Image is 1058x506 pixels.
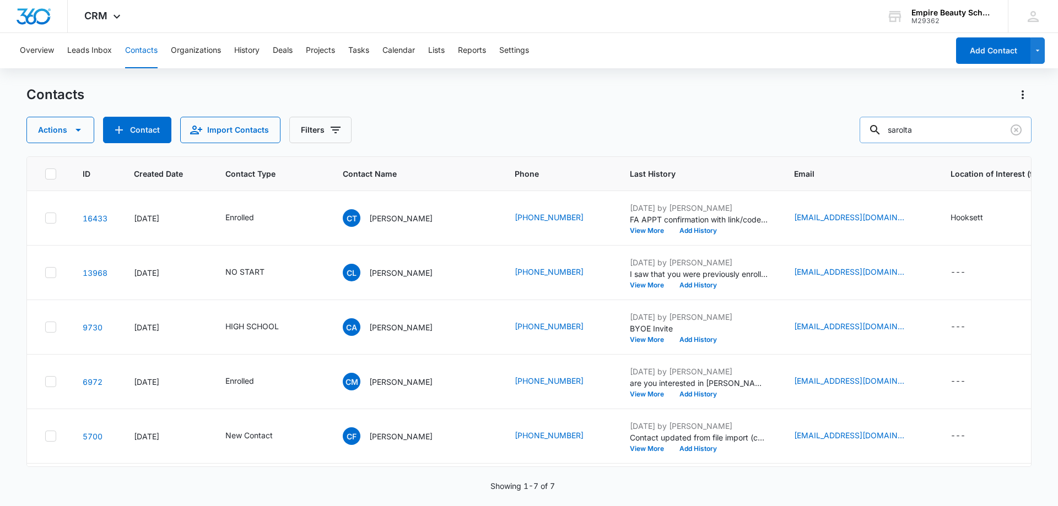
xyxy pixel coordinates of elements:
button: Clear [1007,121,1025,139]
div: [DATE] [134,322,199,333]
button: Add History [672,282,725,289]
p: [DATE] by [PERSON_NAME] [630,420,768,432]
button: Tasks [348,33,369,68]
p: [DATE] by [PERSON_NAME] [630,366,768,377]
div: [DATE] [134,431,199,442]
button: View More [630,391,672,398]
p: Showing 1-7 of 7 [490,480,555,492]
div: Contact Type - Enrolled - Select to Edit Field [225,211,274,225]
p: are you interested in [PERSON_NAME] X? [630,377,768,389]
p: [DATE] by [PERSON_NAME] [630,202,768,214]
button: Settings [499,33,529,68]
a: [PHONE_NUMBER] [515,375,584,387]
input: Search Contacts [860,117,1032,143]
span: CRM [84,10,107,21]
div: --- [951,320,965,334]
button: View More [630,336,672,343]
div: Phone - (603) 818-6024 - Select to Edit Field [515,375,603,388]
a: Navigate to contact details page for Celeste Leahy [83,268,107,278]
div: Contact Type - New Contact - Select to Edit Field [225,429,293,443]
div: NO START [225,266,264,278]
div: Contact Type - HIGH SCHOOL - Select to Edit Field [225,320,299,334]
button: Deals [273,33,293,68]
button: Actions [26,117,94,143]
button: View More [630,282,672,289]
button: Calendar [382,33,415,68]
div: --- [951,375,965,388]
div: Email - cforeman0010@kctcs.edu - Select to Edit Field [794,429,924,443]
div: Phone - (270) 200-3143 - Select to Edit Field [515,429,603,443]
button: Add History [672,336,725,343]
div: [DATE] [134,376,199,388]
span: Phone [515,168,587,179]
button: View More [630,227,672,234]
div: Email - leahyceleste@gmail.com - Select to Edit Field [794,266,924,279]
button: Actions [1014,86,1032,104]
div: --- [951,266,965,279]
div: New Contact [225,429,273,441]
h1: Contacts [26,86,84,103]
a: [EMAIL_ADDRESS][DOMAIN_NAME] [794,211,904,223]
span: Last History [630,168,752,179]
p: BYOE Invite [630,323,768,334]
div: Location of Interest (for FB ad integration) - Hooksett - Select to Edit Field [951,211,1003,225]
div: --- [951,429,965,443]
div: Email - Cdamartin22@gmail.com - Select to Edit Field [794,375,924,388]
a: [PHONE_NUMBER] [515,429,584,441]
span: CM [343,373,360,390]
p: I saw that you were previously enrolled but didn't start your journey! We have flexible schedules... [630,268,768,280]
div: Contact Name - Celeste Martin - Select to Edit Field [343,373,452,390]
button: Leads Inbox [67,33,112,68]
span: CF [343,427,360,445]
div: Enrolled [225,375,254,387]
a: [EMAIL_ADDRESS][DOMAIN_NAME] [794,266,904,278]
div: Contact Name - Celeste Leahy - Select to Edit Field [343,264,452,281]
button: Reports [458,33,486,68]
a: Navigate to contact details page for Celeste Martin [83,377,102,387]
span: Contact Name [343,168,472,179]
div: account name [911,8,992,17]
a: Navigate to contact details page for Celeste Abarea [83,323,102,332]
button: Lists [428,33,445,68]
div: Phone - (603) 417-9683 - Select to Edit Field [515,211,603,225]
button: Projects [306,33,335,68]
p: [DATE] by [PERSON_NAME] [630,257,768,268]
p: [DATE] by [PERSON_NAME] [630,311,768,323]
p: FA APPT confirmation with link/code to FAFSA [630,214,768,225]
div: Location of Interest (for FB ad integration) - - Select to Edit Field [951,266,985,279]
button: Add History [672,227,725,234]
div: Location of Interest (for FB ad integration) - - Select to Edit Field [951,429,985,443]
div: Enrolled [225,211,254,223]
p: [PERSON_NAME] [369,431,433,442]
div: [DATE] [134,213,199,224]
div: HIGH SCHOOL [225,320,279,332]
button: Contacts [125,33,158,68]
div: Contact Type - Enrolled - Select to Edit Field [225,375,274,388]
div: Phone - (973) 907-6487 - Select to Edit Field [515,266,603,279]
p: [PERSON_NAME] [369,267,433,279]
p: [PERSON_NAME] [369,213,433,224]
p: Contact updated from file import (contacts-20220622152717 - contacts-20220622152717.csv): -- Type... [630,432,768,443]
button: Add History [672,445,725,452]
button: Add Contact [103,117,171,143]
button: Organizations [171,33,221,68]
span: ID [83,168,91,179]
a: [PHONE_NUMBER] [515,266,584,278]
span: Email [794,168,908,179]
div: account id [911,17,992,25]
button: History [234,33,260,68]
div: Location of Interest (for FB ad integration) - - Select to Edit Field [951,320,985,334]
button: Filters [289,117,352,143]
div: Location of Interest (for FB ad integration) - - Select to Edit Field [951,375,985,388]
button: Overview [20,33,54,68]
span: Created Date [134,168,183,179]
div: Contact Type - NO START - Select to Edit Field [225,266,284,279]
div: Contact Name - Celeste Abarea - Select to Edit Field [343,318,452,336]
button: Import Contacts [180,117,280,143]
a: [EMAIL_ADDRESS][DOMAIN_NAME] [794,375,904,387]
button: Add History [672,391,725,398]
span: Contact Type [225,168,300,179]
span: CA [343,318,360,336]
span: CL [343,264,360,281]
div: Contact Name - Celeste Tsouprakos - Select to Edit Field [343,209,452,227]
